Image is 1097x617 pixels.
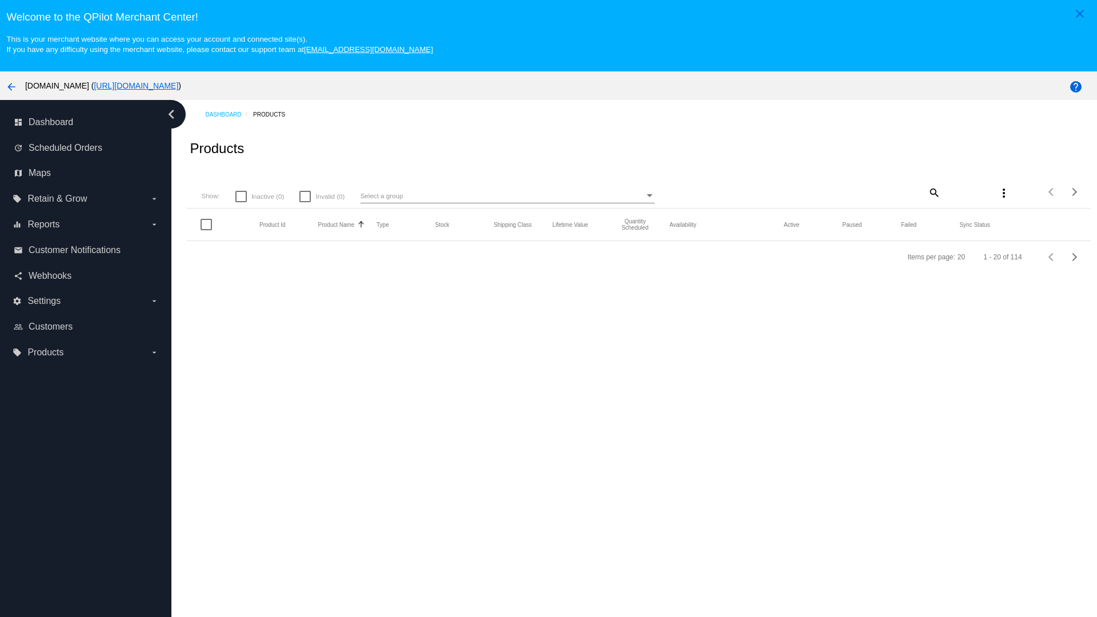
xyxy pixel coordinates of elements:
span: Invalid (0) [315,190,345,203]
i: local_offer [13,194,22,203]
mat-icon: arrow_back [5,80,18,94]
i: email [14,246,23,255]
button: Previous page [1040,181,1063,203]
i: people_outline [14,322,23,331]
mat-icon: help [1069,80,1083,94]
span: Maps [29,168,51,178]
small: This is your merchant website where you can access your account and connected site(s). If you hav... [6,35,433,54]
span: [DOMAIN_NAME] ( ) [25,81,181,90]
span: Retain & Grow [27,194,87,204]
mat-header-cell: Availability [670,222,784,228]
span: Select a group [361,192,403,199]
span: Customers [29,322,73,332]
i: arrow_drop_down [150,194,159,203]
i: update [14,143,23,153]
i: equalizer [13,220,22,229]
i: local_offer [13,348,22,357]
span: Inactive (0) [251,190,284,203]
span: Customer Notifications [29,245,121,255]
button: Change sorting for ValidationErrorCode [959,221,990,228]
mat-icon: close [1073,7,1087,21]
i: map [14,169,23,178]
a: Dashboard [205,106,253,123]
span: Products [27,347,63,358]
i: dashboard [14,118,23,127]
button: Change sorting for TotalQuantityScheduledActive [784,221,799,228]
span: Reports [27,219,59,230]
button: Change sorting for ExternalId [259,221,286,228]
i: arrow_drop_down [150,297,159,306]
button: Change sorting for QuantityScheduled [611,218,659,231]
button: Change sorting for ProductType [377,221,389,228]
a: share Webhooks [14,267,159,285]
div: Items per page: [907,253,955,261]
a: [URL][DOMAIN_NAME] [94,81,178,90]
button: Change sorting for TotalQuantityFailed [901,221,916,228]
i: arrow_drop_down [150,220,159,229]
button: Change sorting for StockLevel [435,221,450,228]
button: Next page [1063,181,1086,203]
i: settings [13,297,22,306]
a: map Maps [14,164,159,182]
i: chevron_left [162,105,181,123]
i: share [14,271,23,281]
span: Dashboard [29,117,73,127]
h2: Products [190,141,244,157]
button: Change sorting for TotalQuantityScheduledPaused [842,221,862,228]
i: arrow_drop_down [150,348,159,357]
mat-icon: more_vert [997,186,1011,200]
span: Webhooks [29,271,71,281]
div: 20 [958,253,965,261]
span: Settings [27,296,61,306]
a: [EMAIL_ADDRESS][DOMAIN_NAME] [304,45,433,54]
a: Products [253,106,295,123]
span: Show: [201,192,219,199]
div: 1 - 20 of 114 [983,253,1022,261]
mat-icon: search [927,183,940,201]
button: Next page [1063,246,1086,269]
a: email Customer Notifications [14,241,159,259]
button: Change sorting for ProductName [318,221,355,228]
h3: Welcome to the QPilot Merchant Center! [6,11,1090,23]
a: people_outline Customers [14,318,159,336]
button: Change sorting for LifetimeValue [552,221,588,228]
a: update Scheduled Orders [14,139,159,157]
button: Change sorting for ShippingClass [494,221,532,228]
span: Scheduled Orders [29,143,102,153]
mat-select: Select a group [361,189,655,203]
button: Previous page [1040,246,1063,269]
a: dashboard Dashboard [14,113,159,131]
